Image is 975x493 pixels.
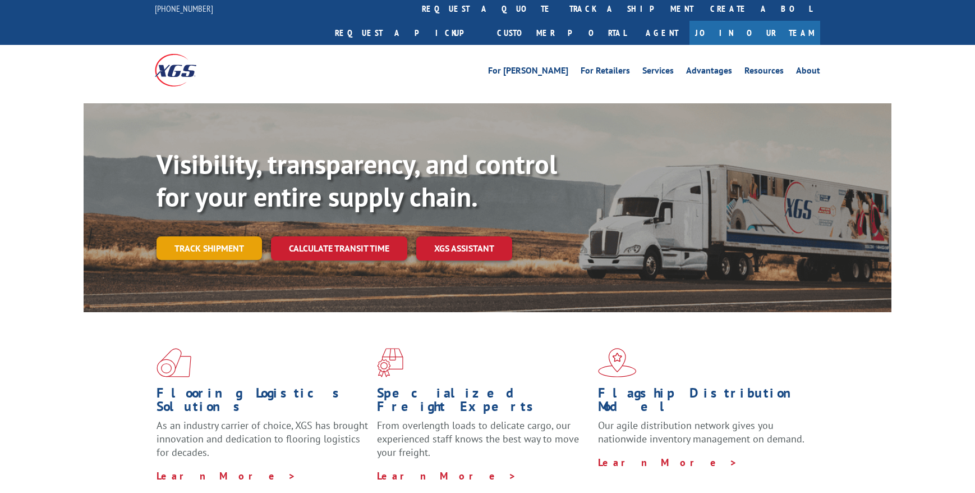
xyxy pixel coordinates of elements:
[598,456,738,469] a: Learn More >
[155,3,213,14] a: [PHONE_NUMBER]
[598,348,637,377] img: xgs-icon-flagship-distribution-model-red
[377,348,403,377] img: xgs-icon-focused-on-flooring-red
[157,236,262,260] a: Track shipment
[488,66,568,79] a: For [PERSON_NAME]
[744,66,784,79] a: Resources
[377,469,517,482] a: Learn More >
[598,386,810,419] h1: Flagship Distribution Model
[157,348,191,377] img: xgs-icon-total-supply-chain-intelligence-red
[642,66,674,79] a: Services
[157,147,557,214] b: Visibility, transparency, and control for your entire supply chain.
[416,236,512,261] a: XGS ASSISTANT
[581,66,630,79] a: For Retailers
[489,21,634,45] a: Customer Portal
[157,386,369,419] h1: Flooring Logistics Solutions
[689,21,820,45] a: Join Our Team
[326,21,489,45] a: Request a pickup
[157,419,368,459] span: As an industry carrier of choice, XGS has brought innovation and dedication to flooring logistics...
[377,386,589,419] h1: Specialized Freight Experts
[634,21,689,45] a: Agent
[598,419,804,445] span: Our agile distribution network gives you nationwide inventory management on demand.
[377,419,589,469] p: From overlength loads to delicate cargo, our experienced staff knows the best way to move your fr...
[796,66,820,79] a: About
[686,66,732,79] a: Advantages
[271,236,407,261] a: Calculate transit time
[157,469,296,482] a: Learn More >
